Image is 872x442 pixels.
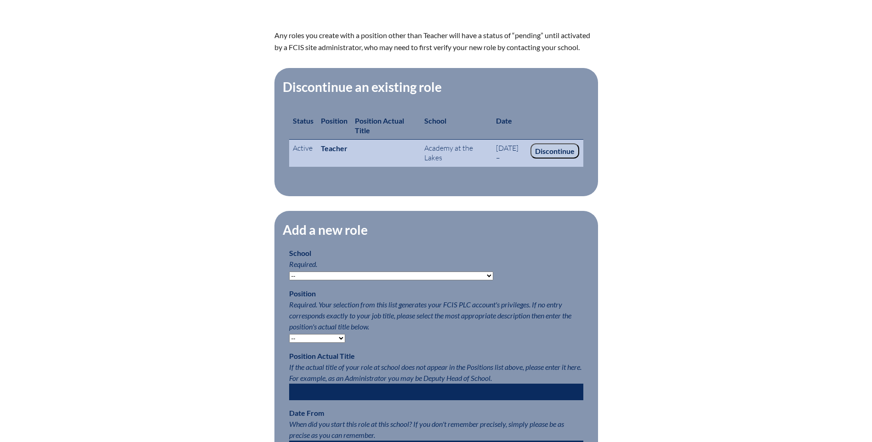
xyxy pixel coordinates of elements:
th: Status [289,112,317,139]
label: Date From [289,408,324,417]
legend: Discontinue an existing role [282,79,443,95]
th: Date [492,112,583,139]
span: If the actual title of your role at school does not appear in the Positions list above, please en... [289,363,581,382]
span: Required. Your selection from this list generates your FCIS PLC account's privileges. If no entry... [289,300,571,331]
b: Teacher [321,144,348,153]
td: Active [289,139,317,166]
td: Academy at the Lakes [421,139,492,166]
legend: Add a new role [282,222,369,238]
input: Discontinue [530,143,579,159]
th: School [421,112,492,139]
td: [DATE] – [492,139,527,166]
span: When did you start this role at this school? If you don't remember precisely, simply please be as... [289,419,564,439]
th: Position Actual Title [351,112,421,139]
p: Any roles you create with a position other than Teacher will have a status of “pending” until act... [274,29,598,53]
label: Position Actual Title [289,351,355,360]
span: Required. [289,260,317,268]
label: School [289,249,311,257]
th: Position [317,112,351,139]
label: Position [289,289,316,298]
